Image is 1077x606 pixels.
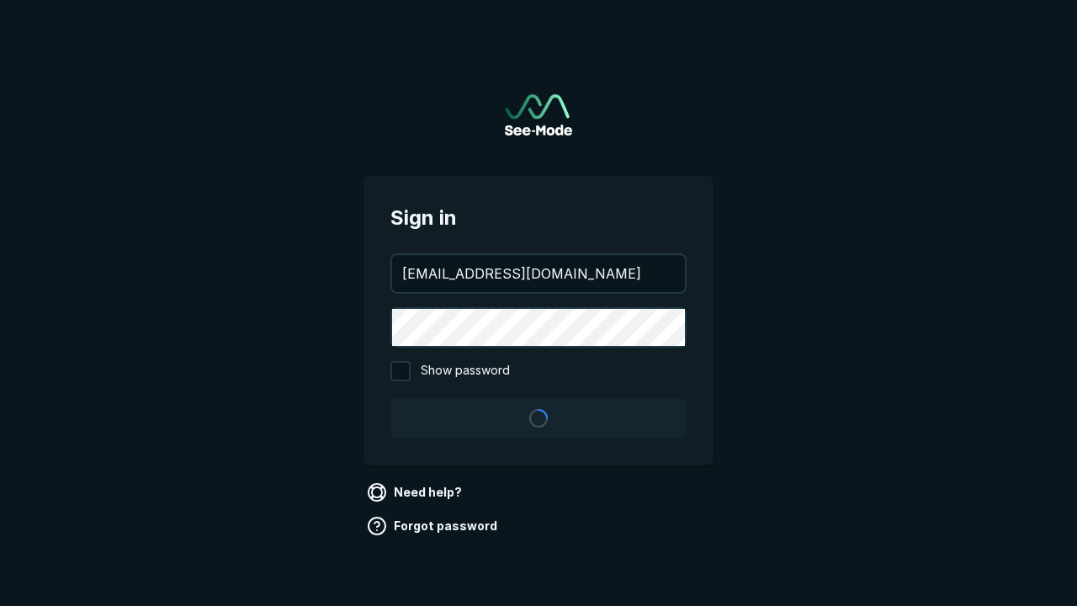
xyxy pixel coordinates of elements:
a: Go to sign in [505,94,572,136]
span: Show password [421,361,510,381]
span: Sign in [390,203,687,233]
a: Need help? [363,479,469,506]
a: Forgot password [363,513,504,540]
img: See-Mode Logo [505,94,572,136]
input: your@email.com [392,255,685,292]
